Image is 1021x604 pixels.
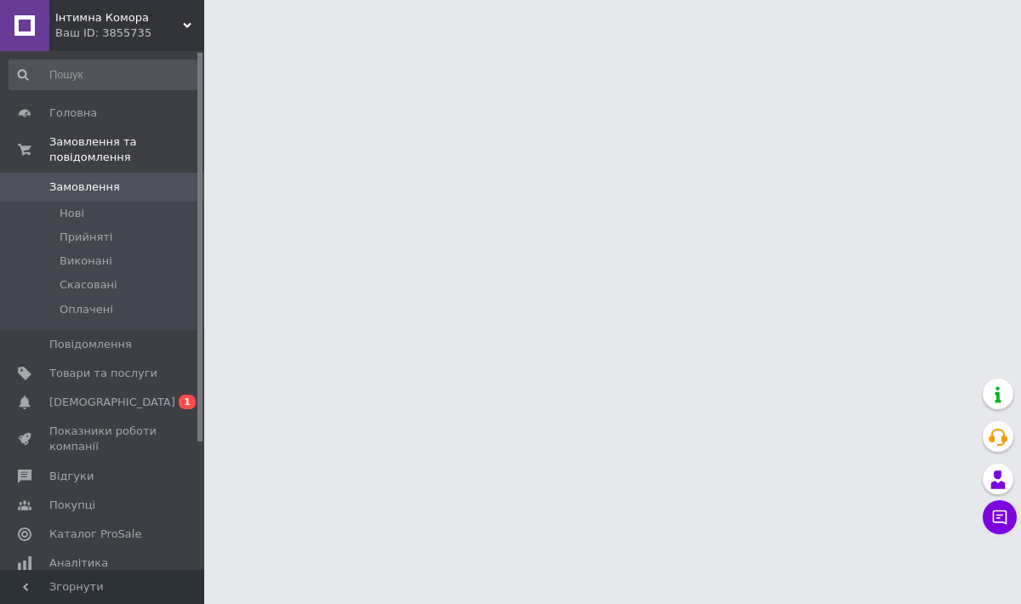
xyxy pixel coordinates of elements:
[60,206,84,221] span: Нові
[49,366,157,381] span: Товари та послуги
[60,302,113,317] span: Оплачені
[179,395,196,409] span: 1
[55,10,183,26] span: Інтимна Комора
[49,527,141,542] span: Каталог ProSale
[983,500,1017,534] button: Чат з покупцем
[60,277,117,293] span: Скасовані
[49,395,175,410] span: [DEMOGRAPHIC_DATA]
[60,230,112,245] span: Прийняті
[9,60,201,90] input: Пошук
[49,337,132,352] span: Повідомлення
[49,498,95,513] span: Покупці
[49,469,94,484] span: Відгуки
[49,556,108,571] span: Аналітика
[49,134,204,165] span: Замовлення та повідомлення
[60,254,112,269] span: Виконані
[49,105,97,121] span: Головна
[49,179,120,195] span: Замовлення
[49,424,157,454] span: Показники роботи компанії
[55,26,204,41] div: Ваш ID: 3855735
